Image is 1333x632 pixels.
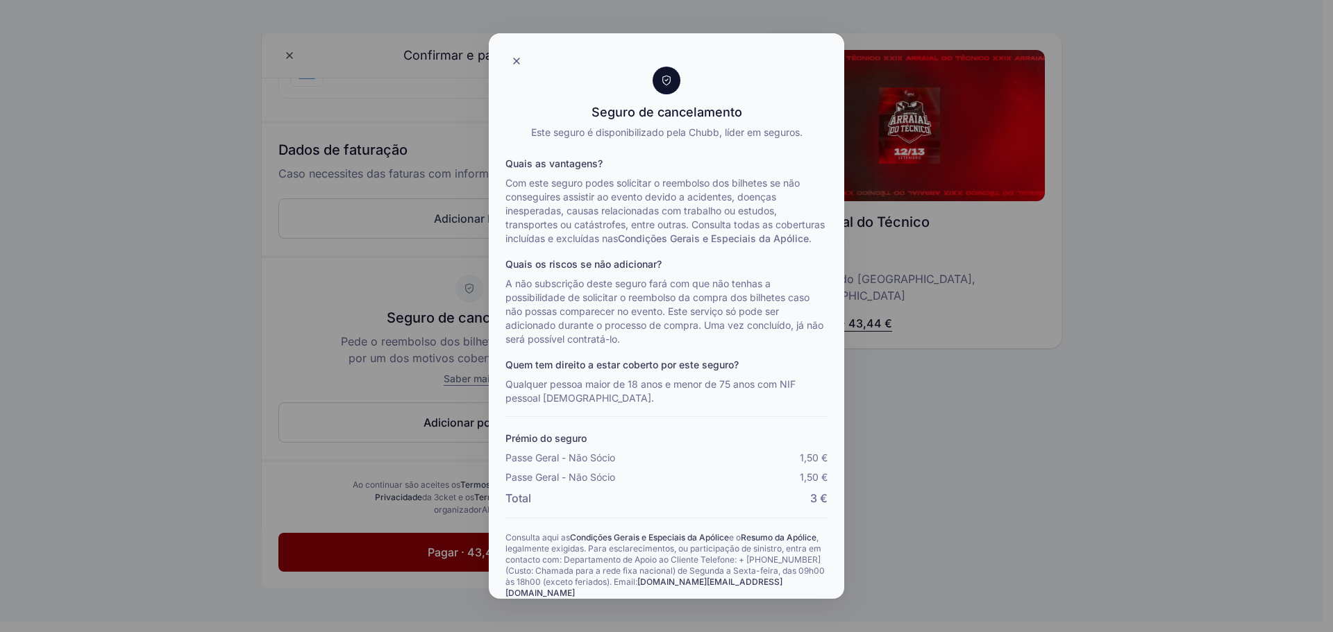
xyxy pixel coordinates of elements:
[531,125,803,139] div: Este seguro é disponibilizado pela Chubb, líder em seguros.
[505,257,828,271] p: Quais os riscos se não adicionar?
[505,451,615,465] p: Passe Geral - Não Sócio
[505,490,531,506] span: Total
[505,377,828,405] p: Qualquer pessoa maior de 18 anos e menor de 75 anos com NIF pessoal [DEMOGRAPHIC_DATA].
[505,577,782,598] a: [DOMAIN_NAME][EMAIL_ADDRESS][DOMAIN_NAME]
[800,451,828,465] div: 1,50 €
[505,532,828,599] p: Consulta aqui as e o , legalmente exigidas. Para esclarecimentos, ou participação de sinistro, en...
[531,103,803,122] div: Seguro de cancelamento
[618,232,809,244] a: Condições Gerais e Especiais da Apólice
[505,470,615,484] p: Passe Geral - Não Sócio
[505,431,828,445] p: Prémio do seguro
[505,156,828,171] p: Quais as vantagens?
[505,357,828,372] p: Quem tem direito a estar coberto por este seguro?
[505,176,828,246] p: Com este seguro podes solicitar o reembolso dos bilhetes se não conseguires assistir ao evento de...
[810,490,828,506] span: 3 €
[570,532,729,543] a: Condições Gerais e Especiais da Apólice
[741,532,816,543] a: Resumo da Apólice
[505,277,828,346] p: A não subscrição deste seguro fará com que não tenhas a possibilidade de solicitar o reembolso da...
[800,470,828,484] div: 1,50 €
